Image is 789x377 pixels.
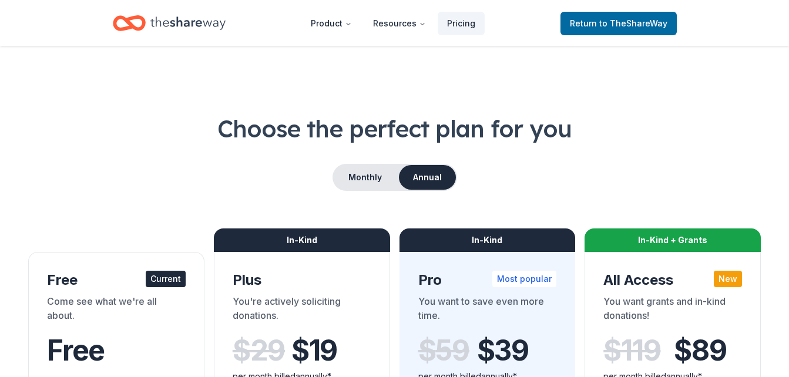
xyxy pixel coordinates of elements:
a: Returnto TheShareWay [560,12,677,35]
span: $ 39 [477,334,529,367]
div: Most popular [492,271,556,287]
div: You want to save even more time. [418,294,557,327]
span: to TheShareWay [599,18,667,28]
span: $ 19 [291,334,337,367]
button: Product [301,12,361,35]
button: Annual [399,165,456,190]
button: Monthly [334,165,397,190]
div: You want grants and in-kind donations! [603,294,742,327]
div: Come see what we're all about. [47,294,186,327]
div: In-Kind [214,228,390,252]
a: Home [113,9,226,37]
div: New [714,271,742,287]
span: Free [47,333,105,368]
div: All Access [603,271,742,290]
div: In-Kind [399,228,576,252]
button: Resources [364,12,435,35]
div: You're actively soliciting donations. [233,294,371,327]
div: Plus [233,271,371,290]
div: In-Kind + Grants [585,228,761,252]
a: Pricing [438,12,485,35]
div: Pro [418,271,557,290]
div: Free [47,271,186,290]
span: Return [570,16,667,31]
div: Current [146,271,186,287]
nav: Main [301,9,485,37]
span: $ 89 [674,334,726,367]
h1: Choose the perfect plan for you [28,112,761,145]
